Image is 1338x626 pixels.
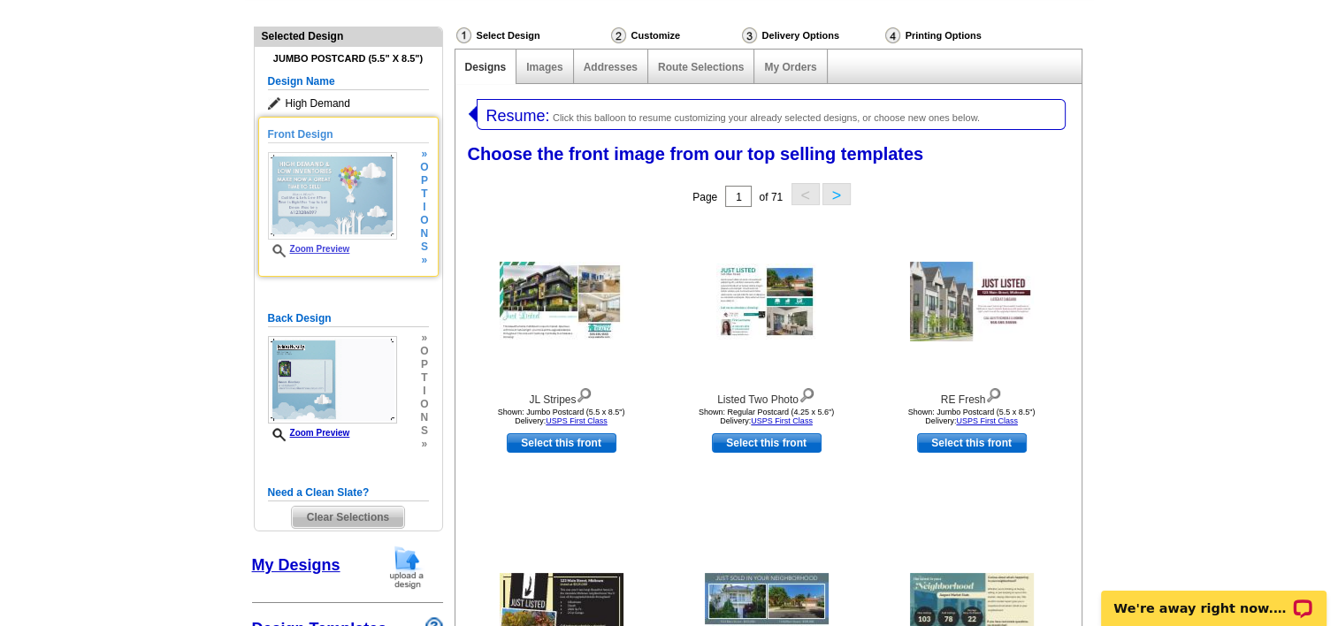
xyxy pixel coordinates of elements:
span: of 71 [759,191,783,203]
span: t [420,187,428,201]
span: Resume: [486,107,550,125]
img: Select Design [456,27,471,43]
span: s [420,424,428,438]
div: Selected Design [255,27,442,44]
div: Shown: Jumbo Postcard (5.5 x 8.5") Delivery: [875,408,1069,425]
iframe: LiveChat chat widget [1090,570,1338,626]
span: o [420,398,428,411]
div: Customize [609,27,740,49]
a: Route Selections [658,61,744,73]
a: use this design [507,433,616,453]
img: view design details [799,384,815,403]
a: My Designs [252,556,340,574]
span: High Demand [268,95,429,112]
div: Printing Options [883,27,1041,49]
a: Zoom Preview [268,428,350,438]
a: USPS First Class [751,416,813,425]
a: use this design [712,433,822,453]
span: o [420,345,428,358]
img: small-thumb.jpg [268,152,397,240]
span: n [420,411,428,424]
h5: Design Name [268,73,429,90]
span: o [420,214,428,227]
img: small-thumb.jpg [268,336,397,424]
button: > [822,183,851,205]
a: USPS First Class [546,416,608,425]
div: RE Fresh [875,384,1069,408]
img: Listed Two Photo [716,263,817,340]
a: Addresses [584,61,638,73]
img: leftArrow.png [469,99,477,128]
h5: Front Design [268,126,429,143]
img: JL Stripes [500,262,623,341]
img: Delivery Options [742,27,757,43]
span: t [420,371,428,385]
span: Choose the front image from our top selling templates [468,144,924,164]
div: Select Design [455,27,609,49]
span: Clear Selections [292,507,404,528]
span: i [420,385,428,398]
a: Designs [465,61,507,73]
button: < [791,183,820,205]
span: o [420,161,428,174]
h4: Jumbo Postcard (5.5" x 8.5") [268,53,429,65]
img: view design details [985,384,1002,403]
span: p [420,358,428,371]
a: Images [526,61,562,73]
span: p [420,174,428,187]
img: view design details [576,384,593,403]
div: Delivery Options [740,27,883,49]
span: » [420,254,428,267]
div: Shown: Jumbo Postcard (5.5 x 8.5") Delivery: [464,408,659,425]
span: i [420,201,428,214]
span: » [420,438,428,451]
span: n [420,227,428,240]
span: Page [692,191,717,203]
img: Customize [611,27,626,43]
a: use this design [917,433,1027,453]
a: USPS First Class [956,416,1018,425]
img: Printing Options & Summary [885,27,900,43]
div: JL Stripes [464,384,659,408]
span: » [420,332,428,345]
h5: Need a Clean Slate? [268,485,429,501]
img: RE Fresh [910,262,1034,341]
img: upload-design [384,545,430,590]
span: Click this balloon to resume customizing your already selected designs, or choose new ones below. [553,112,980,123]
span: s [420,240,428,254]
span: » [420,148,428,161]
div: Shown: Regular Postcard (4.25 x 5.6") Delivery: [669,408,864,425]
a: Zoom Preview [268,244,350,254]
h5: Back Design [268,310,429,327]
a: My Orders [764,61,816,73]
div: Listed Two Photo [669,384,864,408]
